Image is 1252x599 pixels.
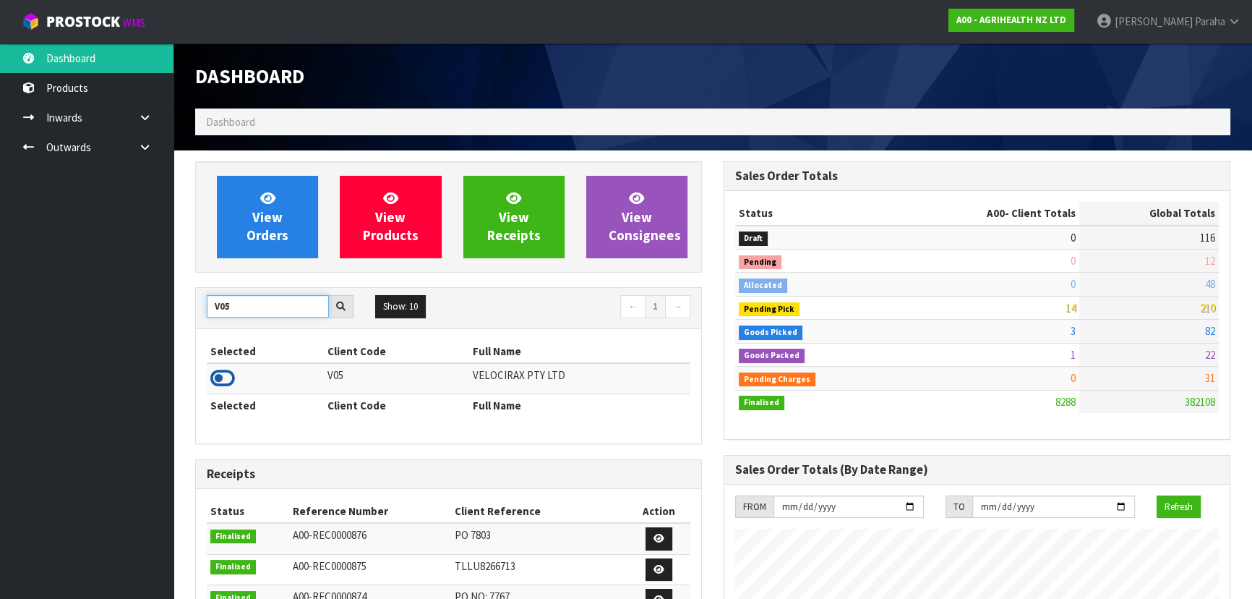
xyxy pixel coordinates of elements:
a: ViewReceipts [463,176,565,258]
th: Global Totals [1079,202,1219,225]
img: cube-alt.png [22,12,40,30]
span: Dashboard [195,64,304,88]
a: ViewConsignees [586,176,687,258]
span: Finalised [210,530,256,544]
span: 210 [1200,301,1215,315]
th: Full Name [469,340,690,363]
span: 48 [1205,277,1215,291]
span: 31 [1205,371,1215,385]
span: 116 [1200,231,1215,245]
th: Reference Number [289,500,451,523]
input: Search clients [207,295,329,318]
a: A00 - AGRIHEALTH NZ LTD [948,9,1074,32]
div: TO [946,496,972,519]
span: Dashboard [206,115,255,129]
a: 1 [645,295,666,318]
h3: Sales Order Totals [735,169,1219,183]
span: Pending [739,255,781,270]
span: 12 [1205,254,1215,268]
td: V05 [324,363,470,394]
a: ViewOrders [217,176,318,258]
span: Draft [739,231,768,246]
span: View Orders [246,190,288,244]
span: Pending Charges [739,373,815,387]
span: 0 [1071,371,1076,385]
span: [PERSON_NAME] [1115,14,1193,28]
span: 82 [1205,324,1215,338]
span: A00-REC0000875 [293,559,366,573]
span: TLLU8266713 [455,559,515,573]
span: 3 [1071,324,1076,338]
span: View Consignees [609,190,681,244]
small: WMS [123,16,145,30]
th: Action [627,500,690,523]
span: ProStock [46,12,120,31]
span: 22 [1205,348,1215,362]
nav: Page navigation [460,295,691,320]
span: 0 [1071,254,1076,268]
div: FROM [735,496,773,519]
h3: Receipts [207,467,690,481]
span: A00-REC0000876 [293,528,366,542]
th: Full Name [469,394,690,417]
th: - Client Totals [895,202,1079,225]
th: Status [735,202,895,225]
span: Paraha [1195,14,1225,28]
span: 0 [1071,231,1076,245]
span: 8288 [1055,395,1076,409]
th: Selected [207,394,324,417]
a: ← [620,295,646,318]
span: 382108 [1185,395,1215,409]
span: Goods Packed [739,349,805,363]
span: Finalised [210,560,256,574]
span: Pending Pick [739,302,799,317]
span: Finalised [739,396,784,410]
td: VELOCIRAX PTY LTD [469,363,690,394]
th: Status [207,500,289,523]
span: 14 [1066,301,1076,315]
strong: A00 - AGRIHEALTH NZ LTD [956,14,1066,26]
th: Client Code [324,394,470,417]
span: 1 [1071,348,1076,362]
span: Goods Picked [739,326,802,340]
button: Show: 10 [375,295,426,318]
span: A00 [987,206,1005,220]
a: → [665,295,690,318]
th: Client Code [324,340,470,363]
th: Client Reference [451,500,627,523]
button: Refresh [1157,496,1201,519]
h3: Sales Order Totals (By Date Range) [735,463,1219,477]
span: Allocated [739,279,787,293]
a: ViewProducts [340,176,441,258]
th: Selected [207,340,324,363]
span: View Products [363,190,419,244]
span: PO 7803 [455,528,491,542]
span: 0 [1071,277,1076,291]
span: View Receipts [487,190,541,244]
